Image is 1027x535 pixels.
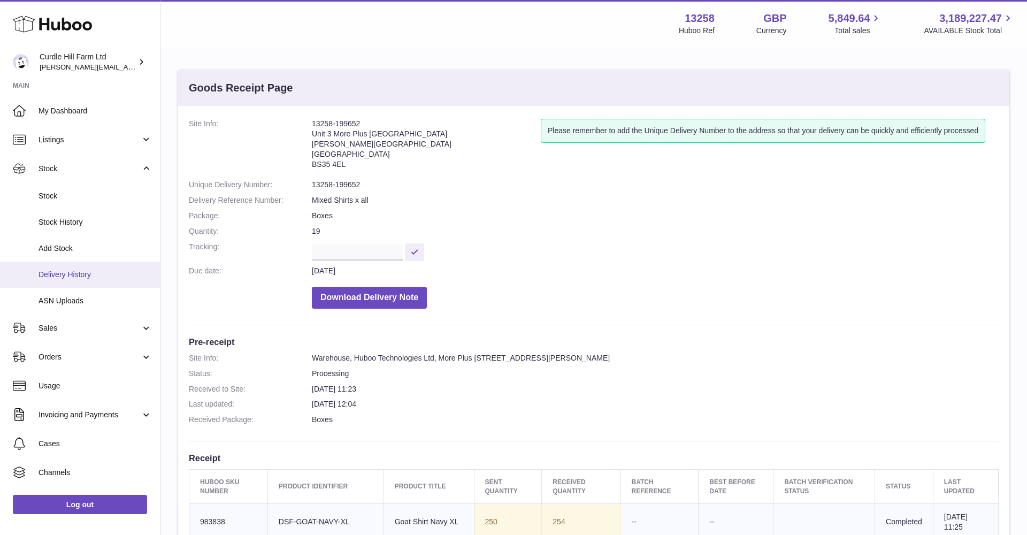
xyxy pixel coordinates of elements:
dd: Boxes [312,211,999,221]
span: 5,849.64 [829,11,870,26]
h3: Pre-receipt [189,336,999,348]
span: Usage [39,381,152,391]
dd: [DATE] 11:23 [312,384,999,394]
span: 3,189,227.47 [939,11,1002,26]
dd: [DATE] 12:04 [312,399,999,409]
dd: Boxes [312,415,999,425]
th: Huboo SKU Number [189,470,268,503]
span: Invoicing and Payments [39,410,141,420]
span: Add Stock [39,243,152,254]
dt: Status: [189,369,312,379]
img: charlotte@diddlysquatfarmshop.com [13,54,29,70]
span: Listings [39,135,141,145]
th: Received Quantity [542,470,620,503]
dd: Mixed Shirts x all [312,195,999,205]
div: Currency [756,26,787,36]
th: Sent Quantity [474,470,542,503]
th: Batch Reference [620,470,699,503]
span: Delivery History [39,270,152,280]
dt: Delivery Reference Number: [189,195,312,205]
dd: [DATE] [312,266,999,276]
span: ASN Uploads [39,296,152,306]
dd: Processing [312,369,999,379]
dd: Warehouse, Huboo Technologies Ltd, More Plus [STREET_ADDRESS][PERSON_NAME] [312,353,999,363]
span: Stock History [39,217,152,227]
span: Orders [39,352,141,362]
th: Best Before Date [699,470,773,503]
span: Total sales [834,26,882,36]
div: Curdle Hill Farm Ltd [40,52,136,72]
th: Batch Verification Status [773,470,875,503]
div: Huboo Ref [679,26,715,36]
a: 3,189,227.47 AVAILABLE Stock Total [924,11,1014,36]
span: Stock [39,191,152,201]
dt: Site Info: [189,119,312,174]
address: 13258-199652 Unit 3 More Plus [GEOGRAPHIC_DATA] [PERSON_NAME][GEOGRAPHIC_DATA] [GEOGRAPHIC_DATA] ... [312,119,541,174]
span: Cases [39,439,152,449]
th: Last updated [933,470,998,503]
dd: 19 [312,226,999,236]
span: Sales [39,323,141,333]
strong: 13258 [685,11,715,26]
button: Download Delivery Note [312,287,427,309]
dt: Quantity: [189,226,312,236]
dt: Tracking: [189,242,312,261]
dt: Due date: [189,266,312,276]
dt: Last updated: [189,399,312,409]
div: Please remember to add the Unique Delivery Number to the address so that your delivery can be qui... [541,119,985,143]
h3: Goods Receipt Page [189,81,293,95]
h3: Receipt [189,452,999,464]
th: Product Identifier [267,470,384,503]
th: Status [875,470,933,503]
span: Stock [39,164,141,174]
span: AVAILABLE Stock Total [924,26,1014,36]
span: Channels [39,468,152,478]
dt: Site Info: [189,353,312,363]
dt: Unique Delivery Number: [189,180,312,190]
a: Log out [13,495,147,514]
span: [PERSON_NAME][EMAIL_ADDRESS][DOMAIN_NAME] [40,63,214,71]
dd: 13258-199652 [312,180,999,190]
dt: Received Package: [189,415,312,425]
dt: Received to Site: [189,384,312,394]
th: Product title [384,470,474,503]
dt: Package: [189,211,312,221]
span: My Dashboard [39,106,152,116]
strong: GBP [763,11,786,26]
a: 5,849.64 Total sales [829,11,883,36]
